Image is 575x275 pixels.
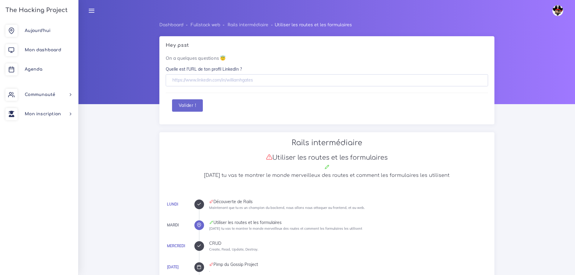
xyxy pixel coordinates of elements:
[209,247,258,251] small: Create, Read, Update, Destroy.
[172,99,203,112] button: Valider !
[166,173,488,178] h5: [DATE] tu vas te montrer le monde merveilleux des routes et comment les formulaires les utilisent
[25,28,50,33] span: Aujourd'hui
[209,206,365,210] small: Maintenant que tu es un champion du backend, nous allons nous attaquer au frontend, et au web.
[167,244,185,248] a: Mercredi
[167,265,179,269] a: [DATE]
[209,268,210,273] small: .
[25,48,61,52] span: Mon dashboard
[166,66,242,72] label: Quelle est l'URL de ton profil LinkedIn ?
[209,226,362,231] small: [DATE] tu vas te montrer le monde merveilleux des routes et comment les formulaires les utilisent
[166,139,488,147] h2: Rails intermédiaire
[166,74,488,87] input: https://www.linkedin.com/in/williamhgates
[209,262,488,267] div: Pimp du Gossip Project
[159,23,184,27] a: Dashboard
[166,43,488,48] h5: Hey psst
[25,67,42,72] span: Agenda
[228,23,268,27] a: Rails intermédiaire
[25,92,55,97] span: Communauté
[167,222,179,229] div: Mardi
[552,5,563,16] img: avatar
[166,55,488,62] p: On a quelques questions 😇
[167,202,178,206] a: Lundi
[209,200,488,204] div: Découverte de Rails
[209,241,488,245] div: CRUD
[191,23,220,27] a: Fullstack web
[25,112,61,116] span: Mon inscription
[268,21,352,29] li: Utiliser les routes et les formulaires
[166,154,488,161] h3: Utiliser les routes et les formulaires
[4,7,68,14] h3: The Hacking Project
[209,220,488,225] div: Utiliser les routes et les formulaires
